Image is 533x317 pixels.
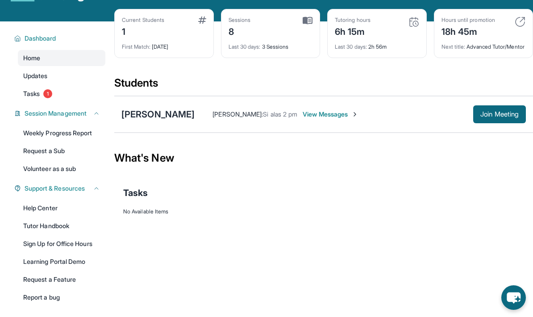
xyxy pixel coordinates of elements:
a: Sign Up for Office Hours [18,236,105,252]
a: Help Center [18,200,105,216]
span: Next title : [441,43,466,50]
span: First Match : [122,43,150,50]
button: Support & Resources [21,184,100,193]
div: Students [114,76,533,96]
img: card [408,17,419,27]
div: [PERSON_NAME] [121,108,195,121]
div: 2h 56m [335,38,419,50]
button: Session Management [21,109,100,118]
a: Home [18,50,105,66]
a: Weekly Progress Report [18,125,105,141]
a: Report a bug [18,289,105,305]
div: 1 [122,24,164,38]
div: 18h 45m [441,24,495,38]
button: Join Meeting [473,105,526,123]
a: Tutor Handbook [18,218,105,234]
div: 3 Sessions [229,38,313,50]
div: Sessions [229,17,251,24]
span: [PERSON_NAME] : [212,110,263,118]
img: card [515,17,525,27]
a: Request a Feature [18,271,105,288]
span: Join Meeting [480,112,519,117]
a: Request a Sub [18,143,105,159]
button: chat-button [501,285,526,310]
span: Session Management [25,109,87,118]
a: Learning Portal Demo [18,254,105,270]
img: card [303,17,312,25]
div: Hours until promotion [441,17,495,24]
img: Chevron-Right [351,111,358,118]
div: Advanced Tutor/Mentor [441,38,526,50]
img: card [198,17,206,24]
a: Volunteer as a sub [18,161,105,177]
span: Updates [23,71,48,80]
button: Dashboard [21,34,100,43]
span: Last 30 days : [229,43,261,50]
div: 6h 15m [335,24,371,38]
span: 1 [43,89,52,98]
div: No Available Items [123,208,524,215]
span: Tasks [123,187,148,199]
span: Tasks [23,89,40,98]
a: Updates [18,68,105,84]
div: 8 [229,24,251,38]
a: Tasks1 [18,86,105,102]
span: Dashboard [25,34,56,43]
div: What's New [114,138,533,178]
div: Tutoring hours [335,17,371,24]
div: [DATE] [122,38,206,50]
span: Si alas 2 pm [263,110,297,118]
span: Last 30 days : [335,43,367,50]
div: Current Students [122,17,164,24]
span: Home [23,54,40,63]
span: View Messages [303,110,358,119]
span: Support & Resources [25,184,85,193]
